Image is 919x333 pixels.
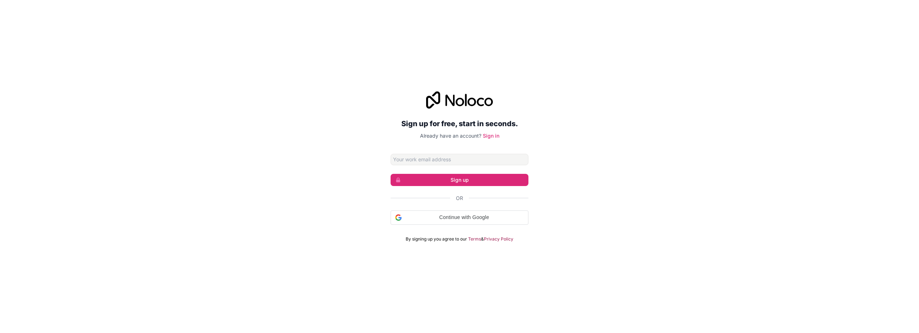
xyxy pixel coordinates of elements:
span: Or [456,195,463,202]
button: Sign up [391,174,528,186]
span: Continue with Google [405,214,524,221]
a: Sign in [483,133,499,139]
span: By signing up you agree to our [406,236,467,242]
span: & [481,236,484,242]
div: Continue with Google [391,210,528,225]
h2: Sign up for free, start in seconds. [391,117,528,130]
a: Privacy Policy [484,236,513,242]
a: Terms [468,236,481,242]
span: Already have an account? [420,133,481,139]
input: Email address [391,154,528,165]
